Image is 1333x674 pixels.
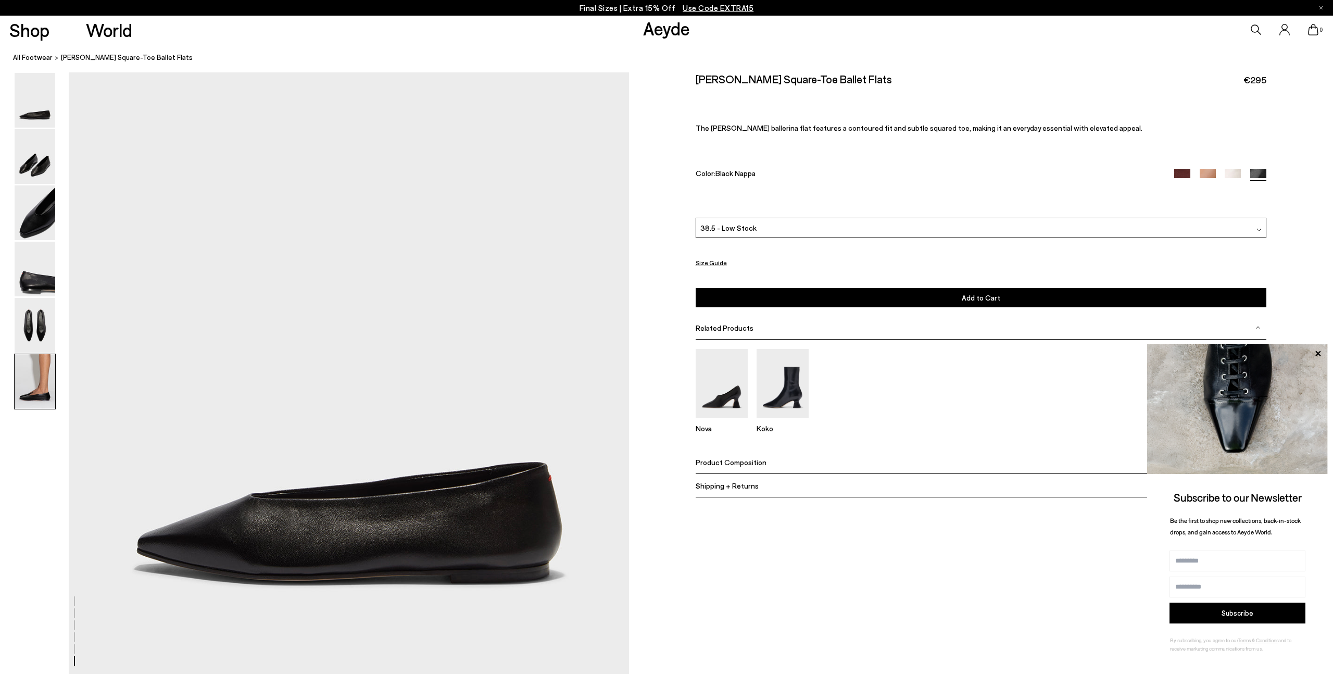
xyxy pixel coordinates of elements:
[13,52,53,63] a: All Footwear
[15,242,55,296] img: Betty Square-Toe Ballet Flats - Image 4
[715,169,756,178] span: Black Nappa
[696,424,748,433] p: Nova
[13,44,1333,72] nav: breadcrumb
[61,52,193,63] span: [PERSON_NAME] Square-Toe Ballet Flats
[1318,27,1324,33] span: 0
[757,349,809,418] img: Koko Regal Heel Boots
[15,129,55,184] img: Betty Square-Toe Ballet Flats - Image 2
[696,349,748,418] img: Nova Regal Pumps
[1308,24,1318,35] a: 0
[962,293,1000,302] span: Add to Cart
[15,298,55,353] img: Betty Square-Toe Ballet Flats - Image 5
[9,21,49,39] a: Shop
[580,2,754,15] p: Final Sizes | Extra 15% Off
[15,73,55,128] img: Betty Square-Toe Ballet Flats - Image 1
[696,123,1142,132] span: The [PERSON_NAME] ballerina flat features a contoured fit and subtle squared toe, making it an ev...
[1169,603,1305,623] button: Subscribe
[757,424,809,433] p: Koko
[1170,517,1301,536] span: Be the first to shop new collections, back-in-stock drops, and gain access to Aeyde World.
[696,323,753,332] span: Related Products
[696,458,766,467] span: Product Composition
[696,72,892,85] h2: [PERSON_NAME] Square-Toe Ballet Flats
[1147,344,1328,474] img: ca3f721fb6ff708a270709c41d776025.jpg
[696,169,1156,181] div: Color:
[683,3,753,13] span: Navigate to /collections/ss25-final-sizes
[1238,637,1278,643] a: Terms & Conditions
[1256,227,1262,232] img: svg%3E
[700,222,757,233] span: 38.5 - Low Stock
[696,256,727,269] button: Size Guide
[643,17,690,39] a: Aeyde
[86,21,132,39] a: World
[1170,637,1238,643] span: By subscribing, you agree to our
[15,185,55,240] img: Betty Square-Toe Ballet Flats - Image 3
[1243,73,1266,86] span: €295
[696,411,748,433] a: Nova Regal Pumps Nova
[1174,491,1302,504] span: Subscribe to our Newsletter
[1255,325,1261,330] img: svg%3E
[15,354,55,409] img: Betty Square-Toe Ballet Flats - Image 6
[757,411,809,433] a: Koko Regal Heel Boots Koko
[696,481,759,490] span: Shipping + Returns
[696,288,1266,307] button: Add to Cart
